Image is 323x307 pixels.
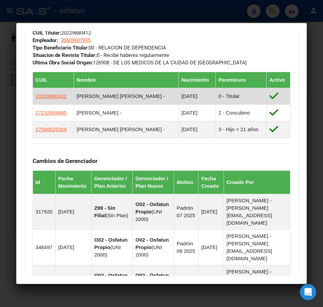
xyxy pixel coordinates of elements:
td: ( ) [133,194,174,230]
td: ( ) [133,230,174,265]
div: Open Intercom Messenger [300,284,316,300]
td: 378438 [33,265,55,301]
strong: O02 - Osfatun Propio [94,272,128,286]
td: [DATE] [178,88,215,105]
th: Fecha Movimiento [55,171,91,194]
td: [PERSON_NAME] [PERSON_NAME] - [74,88,178,105]
td: 317920 [33,194,55,230]
span: 27232954685 [36,110,67,116]
th: Fecha Creado [198,171,224,194]
th: Activo [267,72,290,88]
h3: Cambios de Gerenciador [33,157,291,165]
th: Creado Por [224,171,290,194]
strong: O02 - Osfatun Propio [135,201,169,214]
td: [DATE] [178,121,215,138]
span: Sin Plan [108,212,127,218]
td: [DATE] [55,194,91,230]
strong: Tipo Beneficiario Titular: [33,45,89,51]
td: Padrón 07 2025 [174,194,198,230]
td: Padrón 09 2025 [174,265,198,301]
span: 126908 - DE LOS MEDICOS DE LA CIUDAD DE [GEOGRAPHIC_DATA] [33,60,247,66]
strong: Ultima Obra Social Origen: [33,60,93,66]
th: Nombre [74,72,178,88]
th: Nacimiento [178,72,215,88]
span: 20229880412 [33,30,91,36]
td: ( ) [91,265,133,301]
td: [DATE] [55,265,91,301]
td: [PERSON_NAME] - [PERSON_NAME][EMAIL_ADDRESS][DOMAIN_NAME] [224,265,290,301]
th: Gerenciador / Plan Anterior [91,171,133,194]
td: ( ) [91,230,133,265]
td: [DATE] [198,265,224,301]
strong: CUIL Titular: [33,30,61,36]
td: [PERSON_NAME] - [PERSON_NAME][EMAIL_ADDRESS][DOMAIN_NAME] [224,194,290,230]
td: [DATE] [178,105,215,121]
span: 30609607935 [61,37,91,43]
th: Parentesco [215,72,267,88]
td: 3 - Hijo < 21 años [215,121,267,138]
td: ( ) [91,194,133,230]
strong: Z99 - Sin Filial [94,205,116,218]
span: 20229880412 [36,93,67,99]
strong: Situacion de Revista Titular: [33,52,97,58]
span: 0 - Recibe haberes regularmente [33,52,169,58]
strong: O02 - Osfatun Propio [94,237,128,250]
td: [PERSON_NAME] - [PERSON_NAME][EMAIL_ADDRESS][DOMAIN_NAME] [224,230,290,265]
td: [DATE] [55,230,91,265]
th: Id [33,171,55,194]
td: [PERSON_NAME] - [74,105,178,121]
span: 27566525319 [36,126,67,132]
strong: Empleador: [33,37,58,43]
td: ( ) [133,265,174,301]
td: 346497 [33,230,55,265]
strong: O02 - Osfatun Propio [135,237,169,250]
th: CUIL [33,72,74,88]
td: Padrón 08 2025 [174,230,198,265]
td: 2 - Concubino [215,105,267,121]
td: 0 - Titular [215,88,267,105]
td: [DATE] [198,194,224,230]
td: [PERSON_NAME] [PERSON_NAME] - [74,121,178,138]
strong: O02 - Osfatun Propio [135,272,169,286]
td: [DATE] [198,230,224,265]
span: 00 - RELACION DE DEPENDENCIA [33,45,166,51]
th: Gerenciador / Plan Nuevo [133,171,174,194]
th: Motivo [174,171,198,194]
